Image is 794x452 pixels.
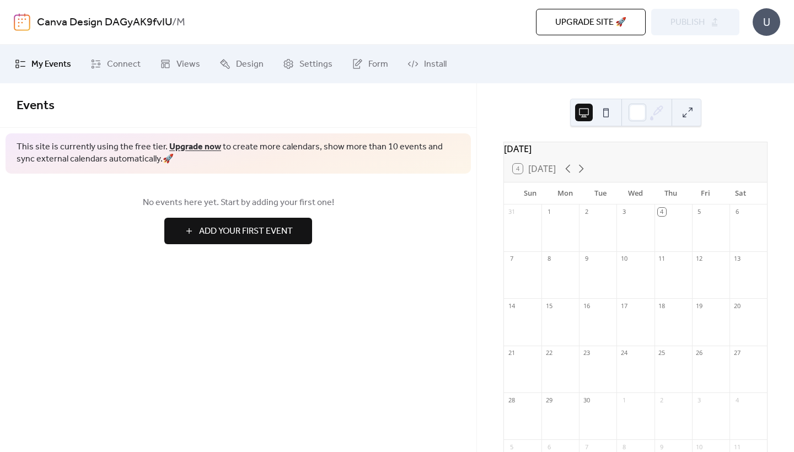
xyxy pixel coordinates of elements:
div: 8 [545,255,553,263]
div: 26 [695,349,704,357]
div: Wed [618,182,653,205]
span: Install [424,58,447,71]
div: 2 [658,396,666,404]
div: 8 [620,443,628,451]
a: Add Your First Event [17,218,460,244]
div: 25 [658,349,666,357]
div: 22 [545,349,553,357]
div: Fri [688,182,723,205]
a: Views [152,49,208,79]
div: 11 [733,443,741,451]
div: 6 [733,208,741,216]
div: 30 [582,396,591,404]
span: Settings [299,58,332,71]
div: Tue [583,182,618,205]
div: 7 [507,255,516,263]
div: 31 [507,208,516,216]
b: M [176,12,185,33]
div: 13 [733,255,741,263]
a: Form [344,49,396,79]
span: Events [17,94,55,118]
a: Upgrade now [169,138,221,155]
div: 4 [658,208,666,216]
span: Design [236,58,264,71]
img: logo [14,13,30,31]
div: Thu [653,182,688,205]
div: U [753,8,780,36]
div: Sun [513,182,548,205]
div: 9 [658,443,666,451]
span: Upgrade site 🚀 [555,16,626,29]
div: 10 [620,255,628,263]
div: 5 [507,443,516,451]
div: 3 [620,208,628,216]
div: 23 [582,349,591,357]
a: Canva Design DAGyAK9fvIU [37,12,172,33]
button: Add Your First Event [164,218,312,244]
div: 29 [545,396,553,404]
div: 7 [582,443,591,451]
div: 20 [733,302,741,310]
div: Sat [723,182,758,205]
a: Connect [82,49,149,79]
button: Upgrade site 🚀 [536,9,646,35]
div: 12 [695,255,704,263]
div: 1 [620,396,628,404]
div: 28 [507,396,516,404]
span: No events here yet. Start by adding your first one! [17,196,460,209]
b: / [172,12,176,33]
div: 1 [545,208,553,216]
span: Form [368,58,388,71]
div: 6 [545,443,553,451]
a: Install [399,49,455,79]
a: Settings [275,49,341,79]
span: Add Your First Event [199,225,293,238]
div: 17 [620,302,628,310]
div: 11 [658,255,666,263]
div: 2 [582,208,591,216]
div: 18 [658,302,666,310]
div: 24 [620,349,628,357]
div: 15 [545,302,553,310]
div: 3 [695,396,704,404]
a: Design [211,49,272,79]
div: 4 [733,396,741,404]
div: 19 [695,302,704,310]
div: 10 [695,443,704,451]
div: 27 [733,349,741,357]
div: 9 [582,255,591,263]
div: [DATE] [504,142,767,155]
span: Connect [107,58,141,71]
span: Views [176,58,200,71]
div: Mon [548,182,583,205]
span: This site is currently using the free tier. to create more calendars, show more than 10 events an... [17,141,460,166]
a: My Events [7,49,79,79]
div: 14 [507,302,516,310]
span: My Events [31,58,71,71]
div: 5 [695,208,704,216]
div: 21 [507,349,516,357]
div: 16 [582,302,591,310]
